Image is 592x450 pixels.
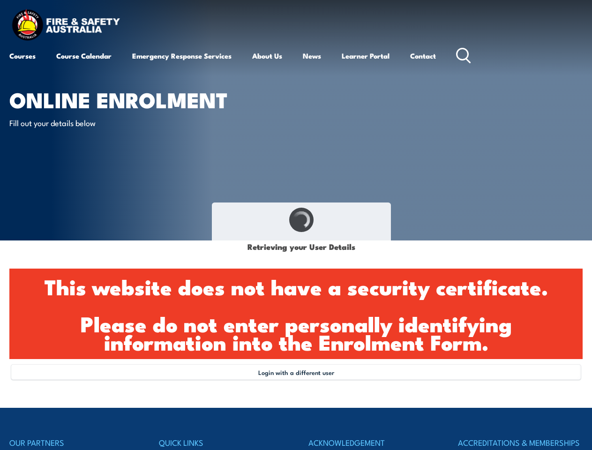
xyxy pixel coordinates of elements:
span: Login with a different user [258,368,334,376]
h1: This website does not have a security certificate. [18,277,574,295]
h4: ACCREDITATIONS & MEMBERSHIPS [458,436,583,449]
a: Course Calendar [56,45,112,67]
a: About Us [252,45,282,67]
h1: Please do not enter personally identifying information into the Enrolment Form. [18,314,574,351]
h4: ACKNOWLEDGEMENT [308,436,433,449]
h4: OUR PARTNERS [9,436,134,449]
p: Fill out your details below [9,117,180,128]
a: Contact [410,45,436,67]
h4: QUICK LINKS [159,436,284,449]
a: News [303,45,321,67]
a: Courses [9,45,36,67]
a: Emergency Response Services [132,45,232,67]
h1: Retrieving your User Details [217,237,386,255]
h1: Online Enrolment [9,90,241,108]
a: Learner Portal [342,45,390,67]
